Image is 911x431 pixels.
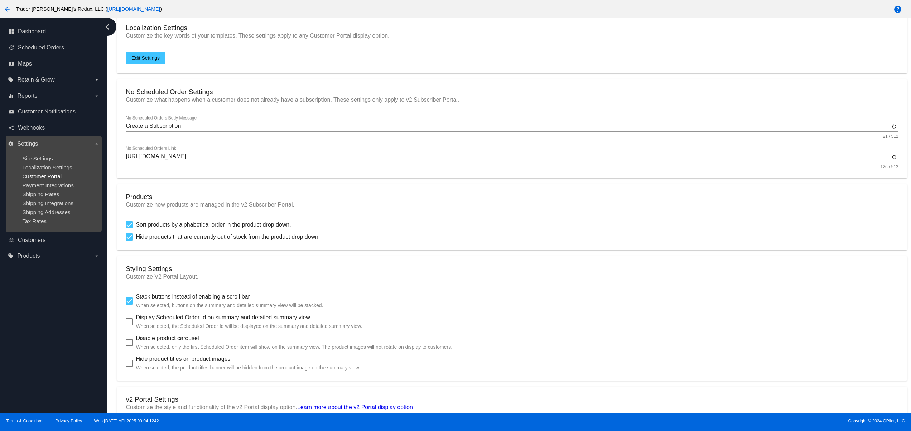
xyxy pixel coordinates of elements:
a: Shipping Rates [22,191,59,197]
h3: Styling Settings [126,265,898,273]
span: Retain & Grow [17,77,54,83]
i: share [9,125,14,131]
span: Hide product titles on product images [136,355,360,372]
a: Payment Integrations [22,182,74,188]
h3: v2 Portal Settings [126,396,898,403]
span: Disable product carousel [136,334,452,351]
i: arrow_drop_down [94,77,100,83]
span: Reports [17,93,37,99]
i: local_offer [8,77,14,83]
i: equalizer [8,93,14,99]
i: settings [8,141,14,147]
a: Shipping Integrations [22,200,73,206]
p: Customize what happens when a customer does not already have a subscription. These settings only ... [126,97,898,103]
span: Products [17,253,40,259]
p: Customize the style and functionality of the v2 Portal display option. [126,404,898,411]
p: When selected, the Scheduled Order Id will be displayed on the summary and detailed summary view. [136,322,362,330]
a: people_outline Customers [9,234,100,246]
span: Scheduled Orders [18,44,64,51]
span: Customer Notifications [18,108,76,115]
p: When selected, buttons on the summary and detailed summary view will be stacked. [136,301,323,310]
input: No Scheduled Orders Body Message [126,123,890,129]
a: Shipping Addresses [22,209,70,215]
button: Edit Settings [126,52,165,64]
p: When selected, only the first Scheduled Order item will show on the summary view. The product ima... [136,343,452,351]
a: Web:[DATE] API:2025.09.04.1242 [94,418,159,423]
span: Display Scheduled Order Id on summary and detailed summary view [136,313,362,330]
mat-icon: help [893,5,902,14]
i: people_outline [9,237,14,243]
i: email [9,109,14,115]
p: Customize V2 Portal Layout. [126,273,898,280]
a: [URL][DOMAIN_NAME] [107,6,160,12]
i: update [9,45,14,50]
a: Site Settings [22,155,53,161]
i: arrow_drop_down [94,141,100,147]
p: When selected, the product titles banner will be hidden from the product image on the summary view. [136,363,360,372]
a: Customer Portal [22,173,62,179]
a: share Webhooks [9,122,100,134]
span: Copyright © 2024 QPilot, LLC [462,418,905,423]
a: Privacy Policy [56,418,82,423]
i: map [9,61,14,67]
mat-hint: 126 / 512 [881,165,898,170]
span: Maps [18,60,32,67]
span: Sort products by alphabetical order in the product drop down. [136,221,291,229]
i: dashboard [9,29,14,34]
i: local_offer [8,253,14,259]
span: Dashboard [18,28,46,35]
a: dashboard Dashboard [9,26,100,37]
i: arrow_drop_down [94,93,100,99]
mat-icon: restart_alt [891,154,897,160]
a: Localization Settings [22,164,72,170]
a: Terms & Conditions [6,418,43,423]
a: Learn more about the v2 Portal display option [297,404,413,410]
button: Reset to default value [890,122,898,130]
p: Customize the key words of your templates. These settings apply to any Customer Portal display op... [126,33,898,39]
button: Reset to default value [890,152,898,161]
span: Hide products that are currently out of stock from the product drop down. [136,233,320,241]
i: arrow_drop_down [94,253,100,259]
i: chevron_left [102,21,113,33]
h3: No Scheduled Order Settings [126,88,898,96]
p: Customize how products are managed in the v2 Subscriber Portal. [126,202,898,208]
h3: Localization Settings [126,24,898,32]
span: Edit Settings [131,55,160,61]
input: No Scheduled Orders Link [126,153,890,160]
a: update Scheduled Orders [9,42,100,53]
span: Trader [PERSON_NAME]'s Redux, LLC ( ) [16,6,162,12]
a: Tax Rates [22,218,47,224]
span: Webhooks [18,125,45,131]
span: Customers [18,237,45,243]
h3: Products [126,193,898,201]
a: email Customer Notifications [9,106,100,117]
span: Settings [17,141,38,147]
mat-icon: arrow_back [3,5,11,14]
mat-hint: 21 / 512 [883,134,898,139]
mat-icon: restart_alt [891,123,897,130]
a: map Maps [9,58,100,69]
span: Stack buttons instead of enabling a scroll bar [136,292,323,310]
